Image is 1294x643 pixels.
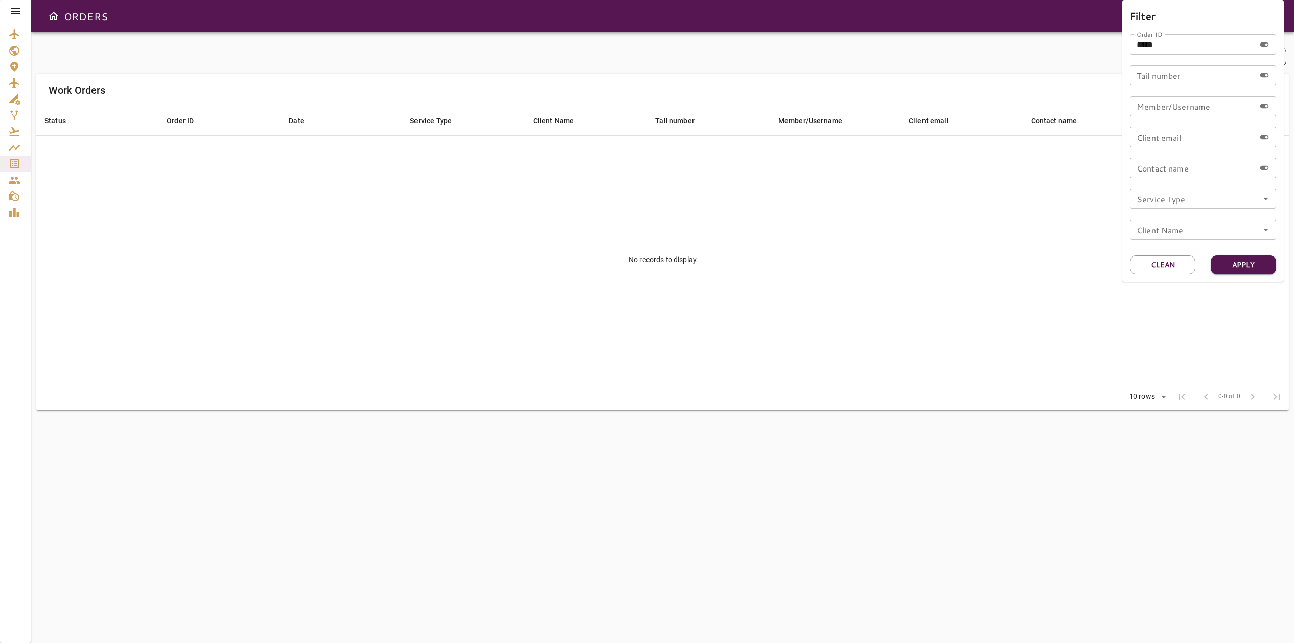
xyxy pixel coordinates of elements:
[1211,255,1276,274] button: Apply
[1130,8,1276,24] h6: Filter
[1259,223,1273,237] button: Open
[1259,192,1273,206] button: Open
[1137,30,1162,38] label: Order ID
[1130,255,1195,274] button: Clean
